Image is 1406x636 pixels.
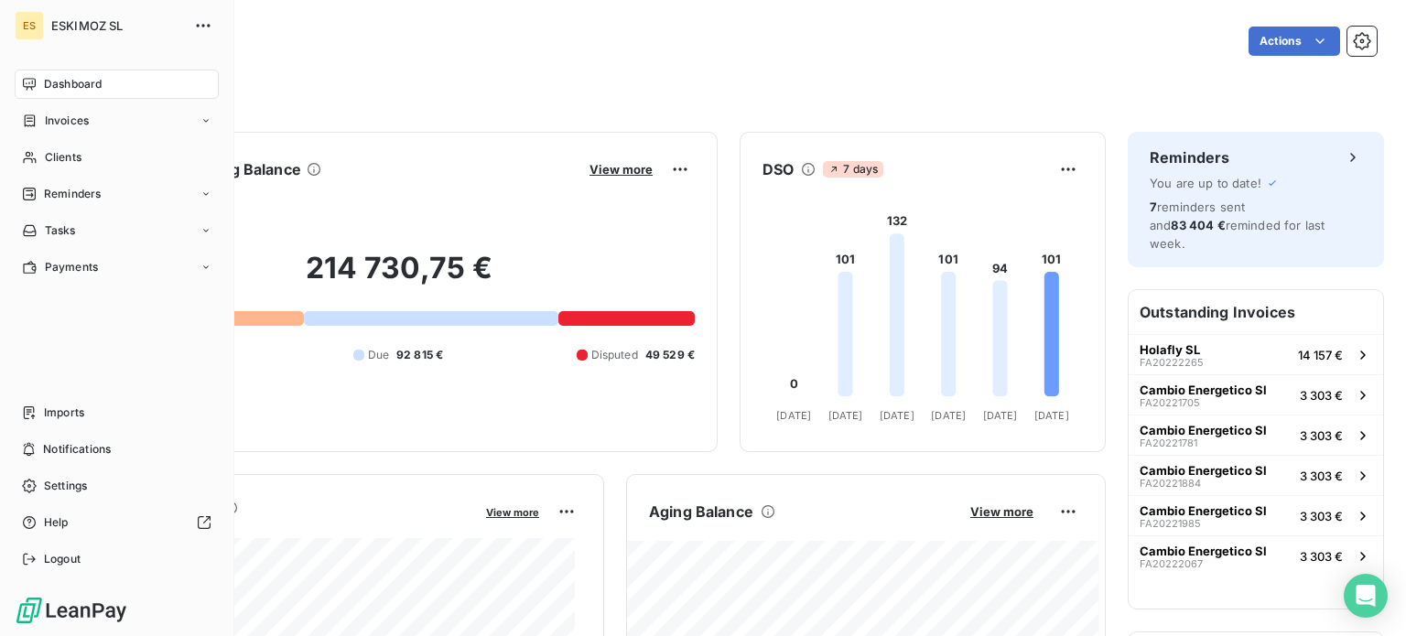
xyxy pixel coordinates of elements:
tspan: [DATE] [931,409,966,422]
a: Help [15,508,219,537]
span: 92 815 € [396,347,443,363]
img: Logo LeanPay [15,596,128,625]
span: Tasks [45,222,76,239]
span: FA20222067 [1140,558,1203,569]
span: Notifications [43,441,111,458]
span: View more [970,504,1033,519]
tspan: [DATE] [776,409,811,422]
span: Cambio Energetico Sl [1140,544,1267,558]
h6: Reminders [1150,146,1229,168]
button: Cambio Energetico SlFA202217813 303 € [1129,415,1383,455]
div: ES [15,11,44,40]
span: Help [44,514,69,531]
button: View more [965,503,1039,520]
span: Cambio Energetico Sl [1140,383,1267,397]
a: Imports [15,398,219,427]
span: You are up to date! [1150,176,1261,190]
a: Payments [15,253,219,282]
span: Dashboard [44,76,102,92]
span: Payments [45,259,98,275]
span: Holafly SL [1140,342,1200,357]
button: View more [481,503,545,520]
span: Settings [44,478,87,494]
span: Logout [44,551,81,567]
button: Cambio Energetico SlFA202219853 303 € [1129,495,1383,535]
span: FA20221705 [1140,397,1200,408]
span: View more [486,506,539,519]
tspan: [DATE] [880,409,914,422]
span: FA20221985 [1140,518,1201,529]
span: Invoices [45,113,89,129]
span: 3 303 € [1300,469,1343,483]
span: 49 529 € [645,347,695,363]
span: 3 303 € [1300,388,1343,403]
tspan: [DATE] [1034,409,1069,422]
span: 3 303 € [1300,509,1343,523]
span: 7 days [823,161,883,178]
span: Reminders [44,186,101,202]
a: Dashboard [15,70,219,99]
span: Cambio Energetico Sl [1140,503,1267,518]
span: 7 [1150,199,1157,214]
span: 14 157 € [1298,348,1343,362]
span: 3 303 € [1300,428,1343,443]
a: Reminders [15,179,219,209]
a: Tasks [15,216,219,245]
h6: Aging Balance [649,501,753,523]
span: Imports [44,404,84,421]
a: Settings [15,471,219,501]
span: 3 303 € [1300,549,1343,564]
span: Due [368,347,389,363]
a: Invoices [15,106,219,135]
button: Holafly SLFA2022226514 157 € [1129,334,1383,374]
button: Cambio Energetico SlFA202218843 303 € [1129,455,1383,495]
button: View more [584,161,658,178]
span: FA20222265 [1140,357,1204,368]
span: Monthly Revenue [103,519,473,538]
span: FA20221781 [1140,437,1197,448]
a: Clients [15,143,219,172]
span: Cambio Energetico Sl [1140,463,1267,478]
tspan: [DATE] [983,409,1018,422]
button: Cambio Energetico SlFA202217053 303 € [1129,374,1383,415]
button: Cambio Energetico SlFA202220673 303 € [1129,535,1383,576]
h6: DSO [762,158,794,180]
h2: 214 730,75 € [103,250,695,305]
span: Clients [45,149,81,166]
span: View more [589,162,653,177]
tspan: [DATE] [828,409,863,422]
span: reminders sent and reminded for last week. [1150,199,1325,251]
span: Disputed [591,347,638,363]
button: Actions [1249,27,1340,56]
span: 83 404 € [1171,218,1225,232]
span: FA20221884 [1140,478,1201,489]
div: Open Intercom Messenger [1344,574,1388,618]
span: Cambio Energetico Sl [1140,423,1267,437]
span: ESKIMOZ SL [51,18,183,33]
h6: Outstanding Invoices [1129,290,1383,334]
